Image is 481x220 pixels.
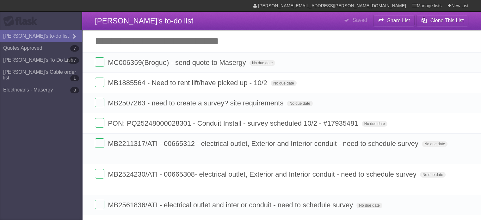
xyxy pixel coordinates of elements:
[70,87,79,93] b: 0
[353,17,367,23] b: Saved
[95,78,104,87] label: Done
[70,75,79,81] b: 1
[250,60,275,66] span: No due date
[422,141,447,147] span: No due date
[271,80,296,86] span: No due date
[420,172,446,178] span: No due date
[373,15,415,26] button: Share List
[387,18,410,23] b: Share List
[68,57,79,64] b: 17
[70,45,79,52] b: 7
[108,79,269,87] span: MB1885564 - Need to rent lift/have picked up - 10/2
[430,18,464,23] b: Clone This List
[108,201,355,209] span: MB2561836/ATI - electrical outlet and interior conduit - need to schedule survey
[95,57,104,67] label: Done
[356,203,382,208] span: No due date
[108,99,285,107] span: MB2507263 - need to create a survey? site requirements
[416,15,468,26] button: Clone This List
[108,170,418,178] span: MB2524230/ATI - 00665308- electrical outlet, Exterior and Interior conduit - need to schedule survey
[95,169,104,179] label: Done
[287,101,312,106] span: No due date
[108,140,420,148] span: MB2211317/ATI - 00665312 - electrical outlet, Exterior and Interior conduit - need to schedule su...
[108,119,360,127] span: PON: PQ25248000028301 - Conduit Install - survey scheduled 10/2 - #17935481
[95,98,104,107] label: Done
[95,16,193,25] span: [PERSON_NAME]'s to-do list
[95,200,104,209] label: Done
[95,138,104,148] label: Done
[108,59,248,66] span: MC006359(Brogue) - send quote to Masergy
[3,16,41,27] div: Flask
[362,121,387,127] span: No due date
[95,118,104,128] label: Done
